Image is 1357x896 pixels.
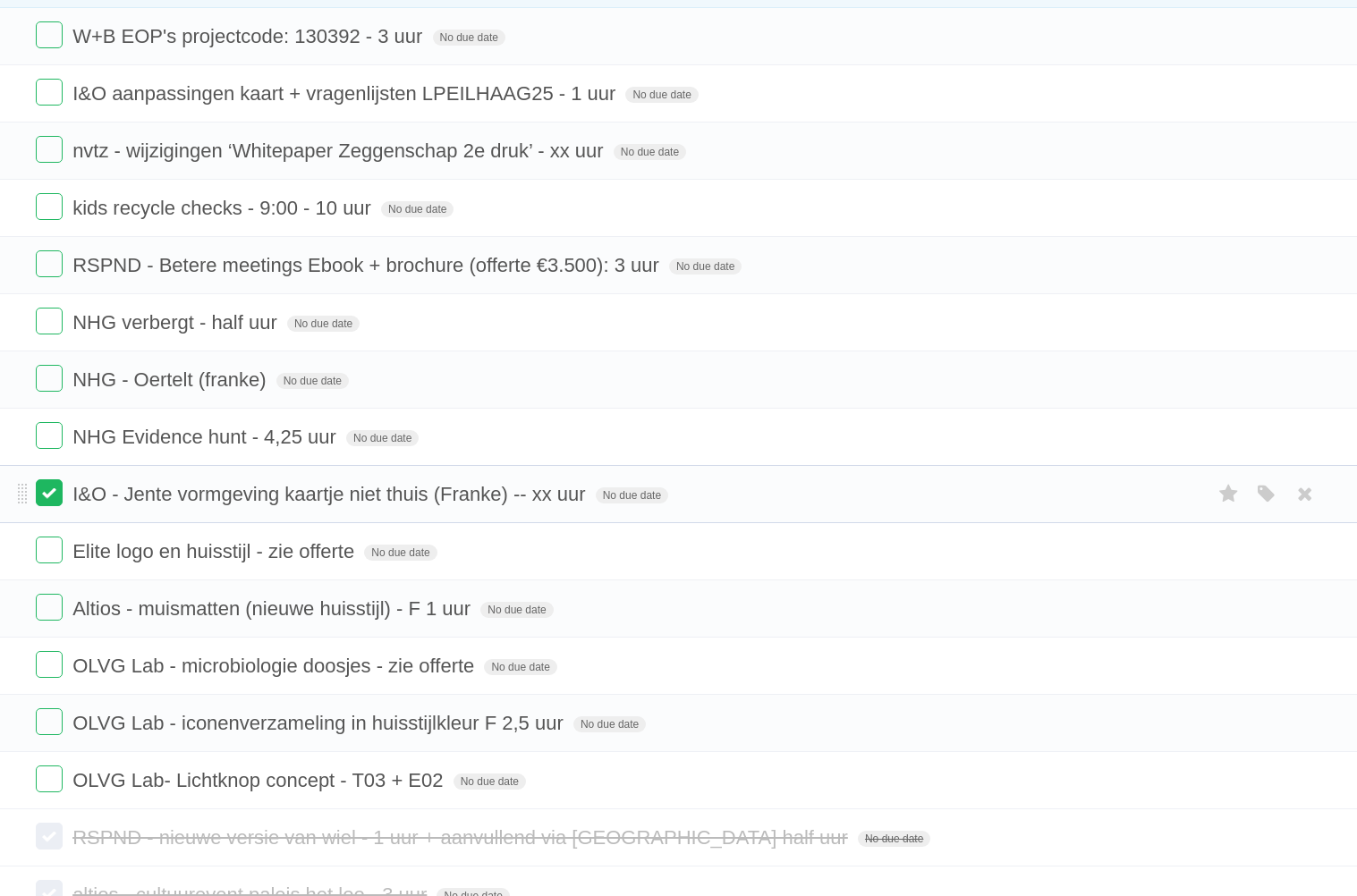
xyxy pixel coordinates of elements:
[72,197,376,219] span: kids recycle checks - 9:00 - 10 uur
[72,368,270,391] span: NHG - Oertelt (franke)
[1212,479,1246,509] label: Star task
[454,773,526,790] span: No due date
[72,769,447,791] span: OLVG Lab- Lichtknop concept - T03 + E02
[614,144,686,160] span: No due date
[72,655,479,677] span: OLVG Lab - microbiologie doosjes - zie offerte
[287,316,360,332] span: No due date
[36,823,63,850] label: Done
[364,545,437,561] span: No due date
[72,82,620,105] span: I&O aanpassingen kaart + vragenlijsten LPEILHAAG25 - 1 uur
[36,594,63,621] label: Done
[573,716,646,732] span: No due date
[72,311,282,334] span: NHG verbergt - half uur
[36,21,63,48] label: Done
[346,430,419,446] span: No due date
[858,831,930,847] span: No due date
[36,651,63,678] label: Done
[433,30,505,46] span: No due date
[72,483,589,505] span: I&O - Jente vormgeving kaartje niet thuis (Franke) -- xx uur
[72,826,852,849] span: RSPND - nieuwe versie van wiel - 1 uur + aanvullend via [GEOGRAPHIC_DATA] half uur
[36,479,63,506] label: Done
[72,25,427,47] span: W+B EOP's projectcode: 130392 - 3 uur
[480,602,553,618] span: No due date
[36,365,63,392] label: Done
[36,765,63,792] label: Done
[36,193,63,220] label: Done
[381,201,454,217] span: No due date
[484,659,556,675] span: No due date
[72,426,341,448] span: NHG Evidence hunt - 4,25 uur
[72,540,359,562] span: Elite logo en huisstijl - zie offerte
[72,139,607,162] span: nvtz - wijzigingen ‘Whitepaper Zeggenschap 2e druk’ - xx uur
[36,79,63,106] label: Done
[72,597,475,620] span: Altios - muismatten (nieuwe huisstijl) - F 1 uur
[276,373,349,389] span: No due date
[596,487,668,503] span: No due date
[36,708,63,735] label: Done
[669,258,742,275] span: No due date
[72,254,664,276] span: RSPND - Betere meetings Ebook + brochure (offerte €3.500): 3 uur
[36,136,63,163] label: Done
[36,537,63,563] label: Done
[36,308,63,334] label: Done
[72,712,568,734] span: OLVG Lab - iconenverzameling in huisstijlkleur F 2,5 uur
[36,250,63,277] label: Done
[625,87,698,103] span: No due date
[36,422,63,449] label: Done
